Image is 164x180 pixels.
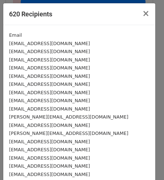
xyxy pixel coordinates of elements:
[9,147,90,152] small: [EMAIL_ADDRESS][DOMAIN_NAME]
[9,114,128,120] small: [PERSON_NAME][EMAIL_ADDRESS][DOMAIN_NAME]
[9,163,90,169] small: [EMAIL_ADDRESS][DOMAIN_NAME]
[9,139,90,144] small: [EMAIL_ADDRESS][DOMAIN_NAME]
[9,131,128,136] small: [PERSON_NAME][EMAIL_ADDRESS][DOMAIN_NAME]
[9,9,52,19] h5: 620 Recipients
[136,3,155,24] button: Close
[9,57,90,63] small: [EMAIL_ADDRESS][DOMAIN_NAME]
[9,65,90,71] small: [EMAIL_ADDRESS][DOMAIN_NAME]
[9,155,90,161] small: [EMAIL_ADDRESS][DOMAIN_NAME]
[9,172,90,177] small: [EMAIL_ADDRESS][DOMAIN_NAME]
[9,81,90,87] small: [EMAIL_ADDRESS][DOMAIN_NAME]
[9,90,90,95] small: [EMAIL_ADDRESS][DOMAIN_NAME]
[9,49,90,54] small: [EMAIL_ADDRESS][DOMAIN_NAME]
[128,145,164,180] iframe: Chat Widget
[142,8,149,19] span: ×
[9,41,90,46] small: [EMAIL_ADDRESS][DOMAIN_NAME]
[9,106,90,112] small: [EMAIL_ADDRESS][DOMAIN_NAME]
[9,73,90,79] small: [EMAIL_ADDRESS][DOMAIN_NAME]
[9,98,90,103] small: [EMAIL_ADDRESS][DOMAIN_NAME]
[9,32,22,38] small: Email
[9,123,90,128] small: [EMAIL_ADDRESS][DOMAIN_NAME]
